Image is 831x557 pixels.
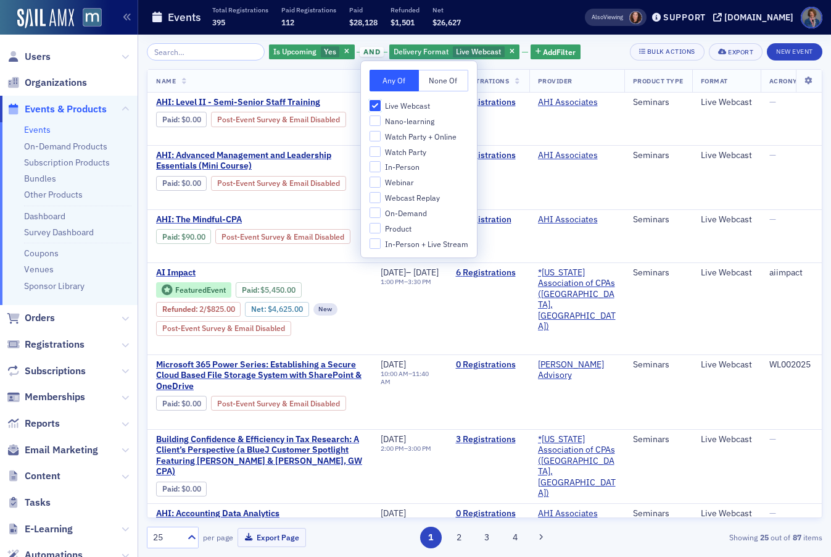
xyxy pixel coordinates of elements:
span: *Maryland Association of CPAs (Timonium, MD) [538,267,616,332]
a: Events [24,124,51,135]
span: Format [701,77,728,85]
div: – [381,370,439,386]
div: Bulk Actions [647,48,695,55]
a: AHI: The Mindful-CPA [156,214,363,225]
span: E-Learning [25,522,73,536]
a: AHI: Accounting Data Analytics [156,508,363,519]
span: Webinar [385,177,414,188]
span: Net : [251,304,268,314]
span: : [162,399,181,408]
span: AHI Associates [538,214,616,225]
div: Live Webcast [701,508,752,519]
input: Search… [147,43,265,61]
span: $0.00 [181,399,201,408]
span: Product [385,224,411,234]
span: Registrations [456,77,510,85]
a: New Event [767,45,822,56]
a: Microsoft 365 Power Series: Establishing a Secure Cloud Based File Storage System with SharePoint... [156,359,363,392]
button: [DOMAIN_NAME] [713,13,798,22]
div: Paid: 7 - $545000 [236,282,302,297]
span: Nano-learning [385,116,434,127]
input: Nano-learning [370,115,381,127]
a: Paid [162,399,178,408]
div: – [381,278,439,286]
div: Paid: 0 - $0 [156,176,207,191]
input: Webcast Replay [370,192,381,203]
span: *Maryland Association of CPAs (Timonium, MD) [538,434,616,499]
label: Live Webcast [370,100,468,111]
label: Watch Party [370,146,468,157]
a: Events & Products [7,103,107,116]
input: On-Demand [370,207,381,219]
button: New Event [767,43,822,61]
div: Live Webcast [701,214,752,225]
span: Content [25,469,60,483]
div: Live Webcast [701,434,752,445]
span: Webcast Replay [385,193,440,203]
span: $0.00 [181,484,201,493]
span: AHI Associates [538,508,616,519]
span: Is Upcoming [273,46,316,56]
span: Viewing [592,13,623,22]
div: Post-Event Survey [215,229,350,244]
span: Name [156,77,176,85]
div: Featured Event [156,282,231,298]
div: Seminars [633,508,684,519]
label: Nano-learning [370,115,468,127]
label: Webinar [370,177,468,188]
time: 3:30 PM [408,277,431,286]
a: *[US_STATE] Association of CPAs ([GEOGRAPHIC_DATA], [GEOGRAPHIC_DATA]) [538,434,616,499]
div: Live Webcast [701,97,752,108]
a: [PERSON_NAME] Advisory [538,359,616,381]
span: Yes [324,46,336,56]
span: Product Type [633,77,684,85]
span: Natalie Antonakas [629,11,642,24]
a: 0 Registrations [456,508,521,519]
span: AI Impact [156,267,363,278]
p: Net [432,6,461,14]
span: : [242,285,261,295]
a: Building Confidence & Efficiency in Tax Research: A Client’s Perspective (a BlueJ Customer Spotli... [156,434,363,477]
span: Live Webcast [385,101,430,111]
button: AddFilter [531,44,581,60]
label: Watch Party + Online [370,131,468,142]
span: $1,501 [391,17,415,27]
a: Paid [242,285,257,295]
span: — [769,433,776,445]
span: $825.00 [207,304,235,314]
div: – [381,267,439,278]
div: Paid: 0 - $0 [156,396,207,411]
a: Tasks [7,496,51,509]
span: $28,128 [349,17,378,27]
span: Users [25,50,51,64]
a: Users [7,50,51,64]
a: Paid [162,232,178,241]
input: Product [370,223,381,234]
button: 1 [420,527,442,548]
span: [DATE] [413,267,439,278]
input: Watch Party + Online [370,131,381,142]
a: Orders [7,311,55,325]
span: $4,625.00 [268,304,303,314]
time: 10:00 AM [381,369,408,378]
span: : [162,304,199,314]
div: Showing out of items [606,532,822,543]
span: and [360,47,384,57]
div: Seminars [633,267,684,278]
span: Watch Party + Online [385,132,457,142]
span: AHI Associates [538,150,616,161]
div: Seminars [633,97,684,108]
div: – [381,445,431,453]
span: : [162,232,181,241]
a: 0 Registrations [456,359,521,371]
strong: 25 [758,532,771,543]
span: Tasks [25,496,51,509]
a: Paid [162,178,178,188]
a: Subscriptions [7,364,86,378]
div: Export [728,49,753,56]
a: Email Marketing [7,443,98,457]
span: — [769,96,776,107]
